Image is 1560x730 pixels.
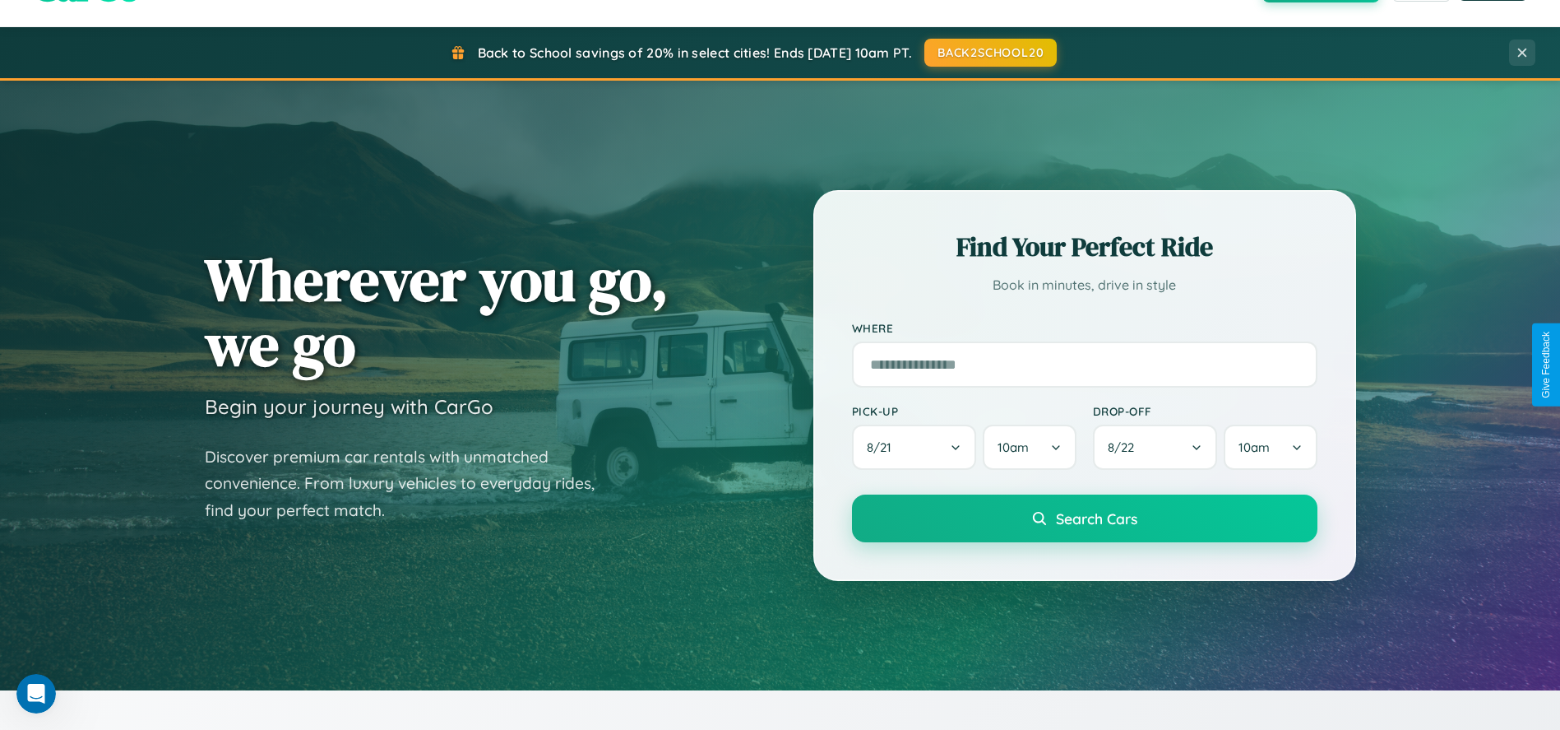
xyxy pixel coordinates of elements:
button: 8/22 [1093,425,1218,470]
button: BACK2SCHOOL20 [924,39,1057,67]
button: 8/21 [852,425,977,470]
span: Back to School savings of 20% in select cities! Ends [DATE] 10am PT. [478,44,912,61]
label: Where [852,321,1317,335]
h2: Find Your Perfect Ride [852,229,1317,265]
span: 8 / 22 [1108,439,1142,455]
span: 8 / 21 [867,439,900,455]
h1: Wherever you go, we go [205,247,669,377]
p: Book in minutes, drive in style [852,273,1317,297]
label: Pick-up [852,404,1076,418]
span: Search Cars [1056,509,1137,528]
button: 10am [1224,425,1317,470]
button: 10am [983,425,1076,470]
span: 10am [998,439,1029,455]
button: Search Cars [852,495,1317,542]
iframe: Intercom live chat [16,674,56,714]
label: Drop-off [1093,404,1317,418]
h3: Begin your journey with CarGo [205,394,493,419]
p: Discover premium car rentals with unmatched convenience. From luxury vehicles to everyday rides, ... [205,444,616,524]
span: 10am [1238,439,1270,455]
div: Give Feedback [1540,332,1552,398]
